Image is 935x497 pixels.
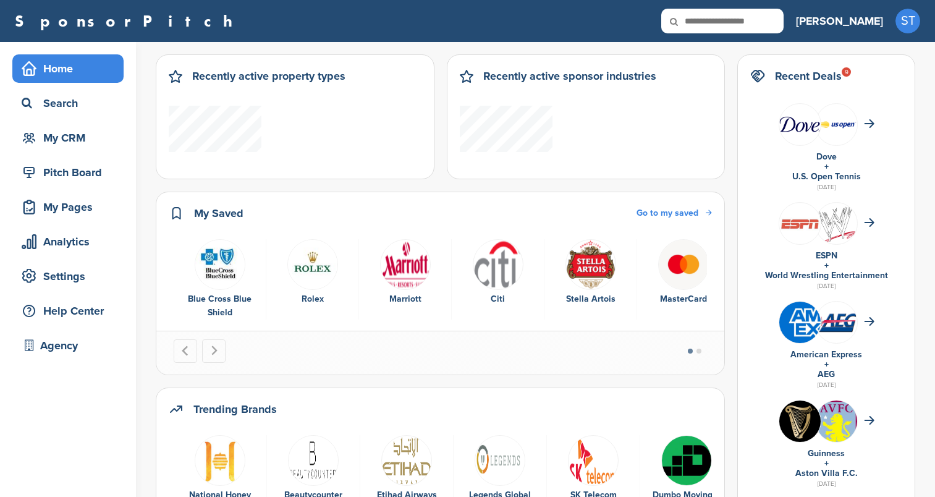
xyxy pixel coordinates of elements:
a: Data [366,435,447,485]
a: Go to my saved [637,206,712,220]
a: Data [553,435,633,485]
div: MasterCard [643,292,724,306]
a: + [824,359,829,370]
h3: [PERSON_NAME] [796,12,883,30]
div: Citi [458,292,538,306]
a: U.S. Open Tennis [792,171,861,182]
a: Dove [816,151,837,162]
a: Analytics [12,227,124,256]
div: My Pages [19,196,124,218]
div: 9 [842,67,851,77]
div: 4 of 6 [452,239,544,320]
div: Blue Cross Blue Shield [180,292,260,320]
a: AEG [818,369,835,380]
a: World Wrestling Entertainment [765,270,888,281]
a: Home [12,54,124,83]
a: Settings [12,262,124,291]
img: 13524564 10153758406911519 7648398964988343964 n [779,401,821,442]
span: ST [895,9,920,33]
a: Data Citi [458,239,538,306]
h2: Recently active property types [192,67,345,85]
img: Data [380,239,431,290]
div: 3 of 6 [359,239,452,320]
div: Pitch Board [19,161,124,184]
div: [DATE] [750,281,902,292]
a: Data Blue Cross Blue Shield [180,239,260,320]
a: My CRM [12,124,124,152]
h2: My Saved [194,205,243,222]
a: + [824,260,829,271]
a: Agency [12,331,124,360]
img: Screen shot 2017 05 25 at 9.57.16 am [195,435,245,486]
div: My CRM [19,127,124,149]
img: Screen shot 2019 03 11 at 2.03.41 pm [288,435,339,486]
div: 2 of 6 [266,239,359,320]
img: Open uri20141112 50798 aqq04g [565,239,616,290]
a: + [824,458,829,469]
h2: Trending Brands [193,401,277,418]
a: Pitch Board [12,158,124,187]
a: American Express [790,349,862,360]
div: Help Center [19,300,124,322]
div: Stella Artois [551,292,630,306]
a: ESPN [816,250,837,261]
img: Data?1415810237 [816,401,857,460]
a: Search [12,89,124,117]
a: Data Marriott [365,239,445,306]
img: Open uri20141112 64162 1t4610c?1415809572 [816,312,857,333]
div: [DATE] [750,380,902,391]
img: Screen shot 2018 07 23 at 2.49.02 pm [816,119,857,129]
div: Settings [19,265,124,287]
a: Screen shot 2019 03 11 at 2.03.41 pm [273,435,353,485]
img: 2f7gz9cr 400x400 [287,239,338,290]
img: Open uri20141112 64162 12gd62f?1415806146 [816,203,857,247]
div: 5 of 6 [544,239,637,320]
a: Open uri20141112 50798 aqq04g Stella Artois [551,239,630,306]
div: [DATE] [750,478,902,490]
div: 6 of 6 [637,239,730,320]
div: Rolex [273,292,352,306]
button: Next slide [202,339,226,363]
img: Data [568,435,619,486]
a: SponsorPitch [15,13,240,29]
a: + [824,161,829,172]
div: [DATE] [750,182,902,193]
div: Search [19,92,124,114]
button: Go to page 1 [688,349,693,354]
a: Screen shot 2017 05 25 at 9.57.16 am [180,435,260,485]
img: Data [473,239,523,290]
img: Data [381,435,432,486]
img: Data [195,239,245,290]
div: 1 of 6 [174,239,266,320]
img: Legends [475,435,525,486]
img: Amex logo [779,302,821,343]
img: Screen shot 2016 05 05 at 12.09.31 pm [779,215,821,232]
div: Agency [19,334,124,357]
div: Analytics [19,231,124,253]
a: Dumbo [646,435,727,485]
h2: Recently active sponsor industries [483,67,656,85]
a: Guinness [808,448,845,459]
a: Aston Villa F.C. [795,468,858,478]
a: [PERSON_NAME] [796,7,883,35]
a: Help Center [12,297,124,325]
div: Home [19,57,124,80]
button: Go to last slide [174,339,197,363]
a: 2f7gz9cr 400x400 Rolex [273,239,352,306]
img: Mastercard logo [658,239,709,290]
h2: Recent Deals [775,67,842,85]
ul: Select a slide to show [677,346,712,355]
img: Dumbo [661,435,712,486]
button: Go to page 2 [696,349,701,354]
a: Legends [460,435,540,485]
div: Marriott [365,292,445,306]
span: Go to my saved [637,208,698,218]
a: My Pages [12,193,124,221]
img: Data [779,116,821,132]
